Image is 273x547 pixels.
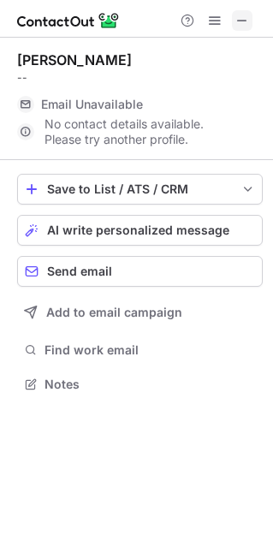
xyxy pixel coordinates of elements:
button: save-profile-one-click [17,174,263,205]
div: [PERSON_NAME] [17,51,132,68]
span: AI write personalized message [47,223,229,237]
div: Save to List / ATS / CRM [47,182,233,196]
div: No contact details available. Please try another profile. [17,118,263,146]
span: Send email [47,265,112,278]
button: Add to email campaign [17,297,263,328]
button: Find work email [17,338,263,362]
span: Email Unavailable [41,97,143,112]
button: Notes [17,372,263,396]
button: AI write personalized message [17,215,263,246]
button: Send email [17,256,263,287]
img: ContactOut v5.3.10 [17,10,120,31]
span: Find work email [45,342,256,358]
span: Notes [45,377,256,392]
div: -- [17,70,263,86]
span: Add to email campaign [46,306,182,319]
